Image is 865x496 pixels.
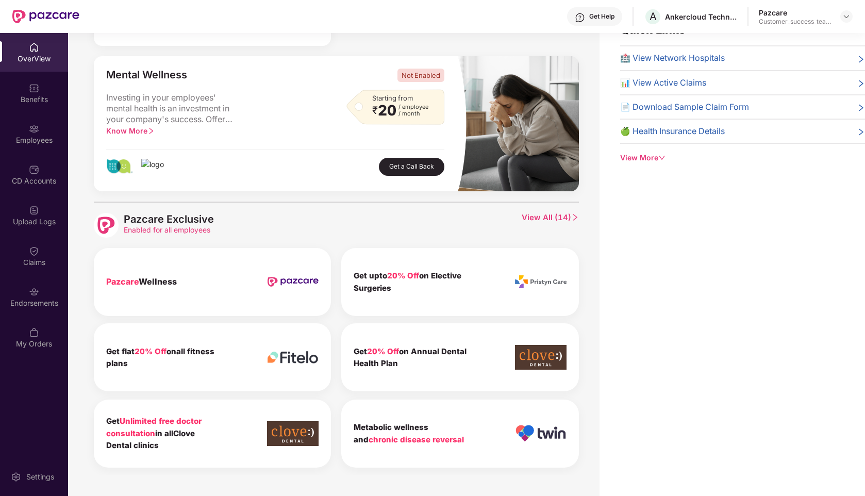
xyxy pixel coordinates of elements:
img: svg+xml;base64,PHN2ZyBpZD0iQ0RfQWNjb3VudHMiIGRhdGEtbmFtZT0iQ0QgQWNjb3VudHMiIHhtbG5zPSJodHRwOi8vd3... [29,164,39,175]
b: Get on Annual Dental Health Plan [354,346,467,369]
div: Settings [23,472,57,482]
img: icon [515,424,567,442]
span: 20% Off [135,346,167,356]
b: Wellness [106,276,177,287]
div: Pazcare [759,8,831,18]
span: 🏥 View Network Hospitals [620,52,725,64]
b: Get flat onall fitness plans [106,346,214,369]
img: icon [267,351,319,363]
span: right [857,54,865,64]
div: Customer_success_team_lead [759,18,831,26]
img: svg+xml;base64,PHN2ZyBpZD0iQ2xhaW0iIHhtbG5zPSJodHRwOi8vd3d3LnczLm9yZy8yMDAwL3N2ZyIgd2lkdGg9IjIwIi... [29,246,39,256]
span: / employee [398,104,428,110]
span: down [658,154,666,161]
div: Get Help [589,12,614,21]
span: Pazcare Exclusive [124,213,214,225]
span: Mental Wellness [106,69,187,82]
span: Investing in your employees' mental health is an investment in your company's success. Offer Ment... [106,92,240,125]
span: right [857,78,865,89]
span: View All ( 14 ) [522,213,579,238]
img: icon [267,421,319,446]
img: svg+xml;base64,PHN2ZyBpZD0iQmVuZWZpdHMiIHhtbG5zPSJodHRwOi8vd3d3LnczLm9yZy8yMDAwL3N2ZyIgd2lkdGg9Ij... [29,83,39,93]
img: masked_image [457,56,578,191]
span: Enabled for all employees [124,225,214,235]
span: right [857,103,865,113]
img: svg+xml;base64,PHN2ZyBpZD0iSGVscC0zMngzMiIgeG1sbnM9Imh0dHA6Ly93d3cudzMub3JnLzIwMDAvc3ZnIiB3aWR0aD... [575,12,585,23]
span: 📄 Download Sample Claim Form [620,101,749,113]
img: svg+xml;base64,PHN2ZyBpZD0iVXBsb2FkX0xvZ3MiIGRhdGEtbmFtZT0iVXBsb2FkIExvZ3MiIHhtbG5zPSJodHRwOi8vd3... [29,205,39,216]
span: Pazcare [106,276,139,287]
img: svg+xml;base64,PHN2ZyBpZD0iSG9tZSIgeG1sbnM9Imh0dHA6Ly93d3cudzMub3JnLzIwMDAvc3ZnIiB3aWR0aD0iMjAiIG... [29,42,39,53]
span: right [147,127,155,135]
span: right [857,127,865,138]
img: New Pazcare Logo [12,10,79,23]
b: Get upto on Elective Surgeries [354,271,461,293]
img: svg+xml;base64,PHN2ZyBpZD0iRW5kb3JzZW1lbnRzIiB4bWxucz0iaHR0cDovL3d3dy53My5vcmcvMjAwMC9zdmciIHdpZH... [29,287,39,297]
img: svg+xml;base64,PHN2ZyBpZD0iRHJvcGRvd24tMzJ4MzIiIHhtbG5zPSJodHRwOi8vd3d3LnczLm9yZy8yMDAwL3N2ZyIgd2... [842,12,851,21]
span: 20% Off [367,346,399,356]
b: Metabolic wellness and [354,422,464,444]
span: 20 [378,104,396,117]
img: logo [97,217,115,234]
span: Know More [106,126,155,135]
span: Starting from [372,94,413,102]
img: icon [267,277,319,287]
span: Unlimited free doctor consultation [106,416,202,438]
img: svg+xml;base64,PHN2ZyBpZD0iRW1wbG95ZWVzIiB4bWxucz0iaHR0cDovL3d3dy53My5vcmcvMjAwMC9zdmciIHdpZHRoPS... [29,124,39,134]
img: icon [515,275,567,288]
img: svg+xml;base64,PHN2ZyBpZD0iTXlfT3JkZXJzIiBkYXRhLW5hbWU9Ik15IE9yZGVycyIgeG1sbnM9Imh0dHA6Ly93d3cudz... [29,327,39,338]
img: icon [515,345,567,370]
span: 🍏 Health Insurance Details [620,125,725,138]
span: / month [398,110,428,117]
span: ₹ [372,106,378,114]
button: Get a Call Back [379,158,444,176]
span: 📊 View Active Claims [620,76,706,89]
b: Get in allClove Dental clinics [106,416,202,450]
span: 20% Off [387,271,419,280]
span: right [571,213,579,221]
span: Not Enabled [397,69,444,82]
span: chronic disease reversal [369,435,464,444]
div: Ankercloud Technologies Private Limited [665,12,737,22]
span: A [650,10,657,23]
div: View More [620,152,865,163]
img: logo [141,159,164,174]
img: logo [106,159,133,174]
img: svg+xml;base64,PHN2ZyBpZD0iU2V0dGluZy0yMHgyMCIgeG1sbnM9Imh0dHA6Ly93d3cudzMub3JnLzIwMDAvc3ZnIiB3aW... [11,472,21,482]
